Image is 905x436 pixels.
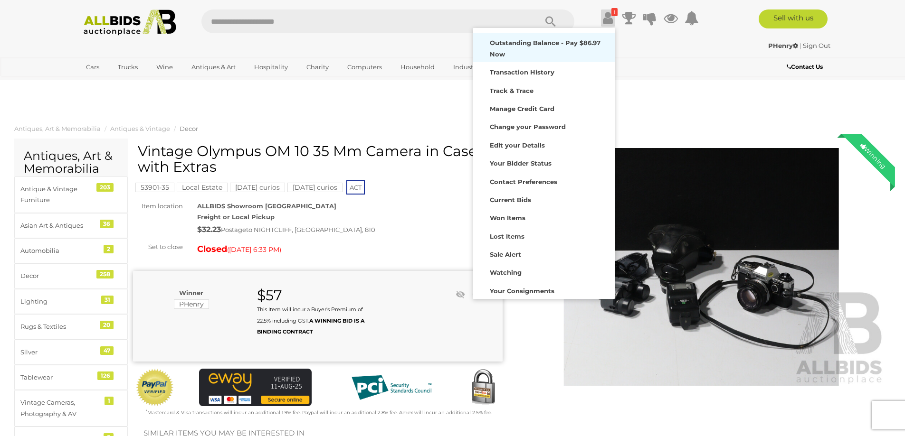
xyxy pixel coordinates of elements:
a: Lighting 31 [14,289,128,314]
div: 20 [100,321,114,329]
a: Sign Out [803,42,830,49]
strong: Freight or Local Pickup [197,213,275,221]
div: Lighting [20,296,99,307]
a: Asian Art & Antiques 36 [14,213,128,238]
div: Winning [851,134,895,177]
mark: [DATE] curios [287,183,343,192]
div: Item location [126,201,190,212]
div: 1 [105,397,114,405]
a: Decor 258 [14,263,128,288]
strong: $32.23 [197,225,221,234]
a: Outstanding Balance - Pay $86.97 Now [473,33,615,62]
a: Sale Alert [473,244,615,262]
div: Automobilia [20,245,99,256]
a: Contact Us [787,62,825,72]
a: Household [394,59,441,75]
strong: Outstanding Balance - Pay $86.97 Now [490,39,600,57]
div: 47 [100,346,114,355]
a: Wine [150,59,179,75]
img: eWAY Payment Gateway [199,369,312,406]
a: Decor [180,125,198,132]
a: [DATE] curios [230,184,285,191]
div: 258 [96,270,114,278]
div: 2 [104,245,114,253]
strong: PHenry [768,42,798,49]
b: Contact Us [787,63,823,70]
a: Your Consignments [473,281,615,299]
div: Silver [20,347,99,358]
strong: Won Items [490,214,525,222]
div: 31 [101,296,114,304]
a: Manage Credit Card [473,99,615,117]
a: Computers [341,59,388,75]
div: Set to close [126,241,190,252]
span: Antiques & Vintage [110,125,170,132]
strong: Edit your Details [490,141,545,149]
a: Trucks [112,59,144,75]
a: Silver 47 [14,340,128,365]
a: Lost Items [473,226,615,244]
a: Transaction History [473,62,615,80]
a: Track & Trace [473,81,615,99]
button: Search [527,9,574,33]
span: ( ) [227,246,281,253]
strong: Change your Password [490,123,566,130]
mark: Local Estate [177,183,228,192]
div: Antique & Vintage Furniture [20,184,99,206]
a: [DATE] curios [287,184,343,191]
div: Postage [197,223,503,237]
h2: Antiques, Art & Memorabilia [24,149,118,176]
strong: ALLBIDS Showroom [GEOGRAPHIC_DATA] [197,202,336,210]
a: Antiques & Art [185,59,242,75]
b: A WINNING BID IS A BINDING CONTRACT [257,317,364,335]
div: Vintage Cameras, Photography & AV [20,397,99,419]
img: Allbids.com.au [78,9,181,36]
a: Sell with us [759,9,828,28]
b: Winner [179,289,203,297]
a: Rugs & Textiles 20 [14,314,128,339]
div: Tablewear [20,372,99,383]
a: Your Bidder Status [473,153,615,171]
span: [DATE] 6:33 PM [229,245,279,254]
strong: Closed [197,244,227,254]
div: Asian Art & Antiques [20,220,99,231]
a: Industrial [447,59,489,75]
strong: Transaction History [490,68,554,76]
a: Change your Password [473,117,615,135]
a: Edit your Details [473,135,615,153]
strong: Watching [490,269,522,276]
mark: 53901-35 [135,183,174,192]
strong: Current Bids [490,196,531,204]
a: Cars [80,59,105,75]
a: Won Items [473,208,615,226]
a: Watching [473,262,615,280]
li: Unwatch this item [453,288,467,302]
a: Automobilia 2 [14,238,128,263]
div: Decor [20,270,99,281]
a: Vintage Cameras, Photography & AV 1 [14,390,128,427]
strong: Lost Items [490,232,524,240]
div: 126 [97,371,114,380]
a: Current Bids [473,190,615,208]
a: Contact Preferences [473,172,615,190]
span: | [800,42,801,49]
i: ! [611,8,618,16]
div: 203 [96,183,114,192]
span: Antiques, Art & Memorabilia [14,125,101,132]
small: Mastercard & Visa transactions will incur an additional 1.9% fee. Paypal will incur an additional... [146,409,492,416]
strong: Your Consignments [490,287,554,295]
a: Local Estate [177,184,228,191]
strong: Track & Trace [490,87,533,94]
mark: [DATE] curios [230,183,285,192]
small: This Item will incur a Buyer's Premium of 22.5% including GST. [257,306,364,335]
img: Vintage Olympus OM 10 35 Mm Camera in Case with Extras [517,148,886,386]
img: Secured by Rapid SSL [464,369,502,407]
strong: $57 [257,287,282,304]
a: ! [601,9,615,27]
div: Rugs & Textiles [20,321,99,332]
a: Charity [300,59,335,75]
span: ACT [346,180,365,195]
mark: PHenry [174,299,209,309]
strong: Contact Preferences [490,178,557,186]
span: to NIGHTCLIFF, [GEOGRAPHIC_DATA], 810 [246,226,375,233]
